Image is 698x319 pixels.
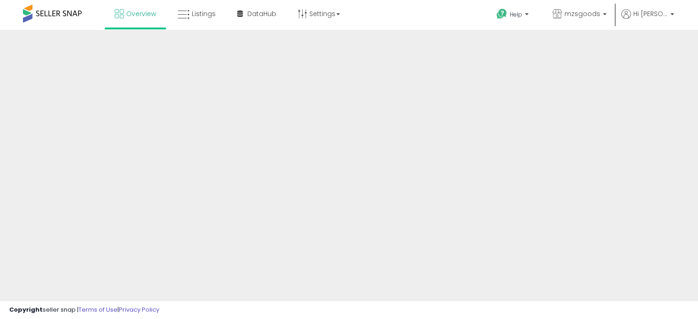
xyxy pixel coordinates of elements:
[489,1,538,30] a: Help
[496,8,508,20] i: Get Help
[510,11,522,18] span: Help
[192,9,216,18] span: Listings
[247,9,276,18] span: DataHub
[119,305,159,314] a: Privacy Policy
[126,9,156,18] span: Overview
[78,305,117,314] a: Terms of Use
[9,306,159,314] div: seller snap | |
[9,305,43,314] strong: Copyright
[564,9,600,18] span: mzsgoods
[633,9,668,18] span: Hi [PERSON_NAME]
[621,9,674,30] a: Hi [PERSON_NAME]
